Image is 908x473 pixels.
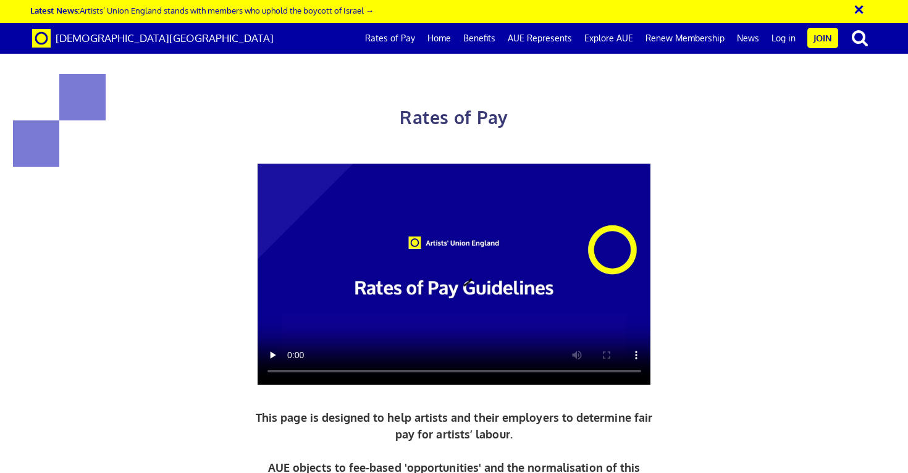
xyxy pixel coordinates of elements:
a: Join [807,28,838,48]
a: News [731,23,765,54]
a: Brand [DEMOGRAPHIC_DATA][GEOGRAPHIC_DATA] [23,23,283,54]
a: Log in [765,23,802,54]
span: Rates of Pay [400,106,508,128]
a: Home [421,23,457,54]
a: Explore AUE [578,23,639,54]
strong: Latest News: [30,5,80,15]
span: [DEMOGRAPHIC_DATA][GEOGRAPHIC_DATA] [56,31,274,44]
a: Rates of Pay [359,23,421,54]
a: Benefits [457,23,502,54]
a: AUE Represents [502,23,578,54]
a: Renew Membership [639,23,731,54]
button: search [841,25,879,51]
a: Latest News:Artists’ Union England stands with members who uphold the boycott of Israel → [30,5,374,15]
